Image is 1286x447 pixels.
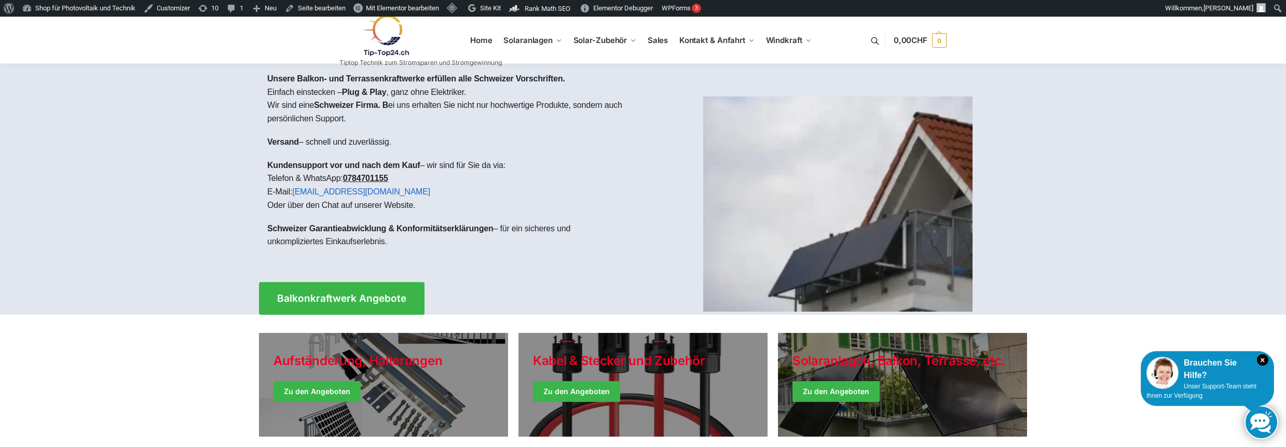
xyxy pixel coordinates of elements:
[259,64,643,267] div: Einfach einstecken – , ganz ohne Elektriker.
[675,17,759,64] a: Kontakt & Anfahrt
[1256,3,1266,12] img: Benutzerbild von Rupert Spoddig
[267,135,635,149] p: – schnell und zuverlässig.
[761,17,816,64] a: Windkraft
[339,60,502,66] p: Tiptop Technik zum Stromsparen und Stromgewinnung
[267,224,494,233] strong: Schweizer Garantieabwicklung & Konformitätserklärungen
[703,96,973,312] img: Home 1
[573,35,627,45] span: Solar-Zubehör
[911,35,927,45] span: CHF
[518,333,768,437] a: Holiday Style
[366,4,439,12] span: Mit Elementor bearbeiten
[932,33,947,48] span: 0
[569,17,640,64] a: Solar-Zubehör
[894,35,927,45] span: 0,00
[277,294,406,303] span: Balkonkraftwerk Angebote
[525,5,570,12] span: Rank Math SEO
[339,15,430,57] img: Solaranlagen, Speicheranlagen und Energiesparprodukte
[679,35,745,45] span: Kontakt & Anfahrt
[766,35,802,45] span: Windkraft
[259,282,425,315] a: Balkonkraftwerk Angebote
[259,333,508,437] a: Holiday Style
[503,35,553,45] span: Solaranlagen
[778,333,1027,437] a: Winter Jackets
[499,17,566,64] a: Solaranlagen
[643,17,672,64] a: Sales
[692,4,701,13] div: 3
[267,137,299,146] strong: Versand
[267,74,565,83] strong: Unsere Balkon- und Terrassenkraftwerke erfüllen alle Schweizer Vorschriften.
[343,174,388,183] tcxspan: Call 0784701155 via 3CX
[894,25,947,56] a: 0,00CHF 0
[292,187,430,196] a: [EMAIL_ADDRESS][DOMAIN_NAME]
[267,99,635,125] p: Wir sind eine ei uns erhalten Sie nicht nur hochwertige Produkte, sondern auch persönlichen Support.
[1203,4,1253,12] span: [PERSON_NAME]
[1146,383,1256,399] span: Unser Support-Team steht Ihnen zur Verfügung
[480,4,501,12] span: Site Kit
[314,101,388,109] strong: Schweizer Firma. B
[267,159,635,212] p: – wir sind für Sie da via: Telefon & WhatsApp: E-Mail: Oder über den Chat auf unserer Website.
[1146,357,1179,389] img: Customer service
[648,35,668,45] span: Sales
[894,17,947,65] nav: Cart contents
[267,161,420,170] strong: Kundensupport vor und nach dem Kauf
[342,88,387,96] strong: Plug & Play
[267,222,635,248] p: – für ein sicheres und unkompliziertes Einkaufserlebnis.
[1257,354,1268,366] i: Schließen
[1146,357,1268,382] div: Brauchen Sie Hilfe?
